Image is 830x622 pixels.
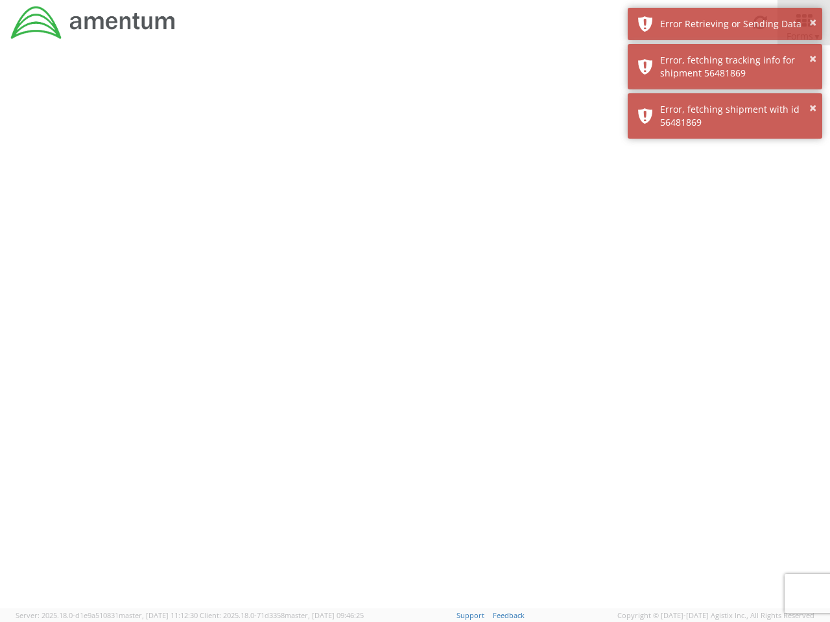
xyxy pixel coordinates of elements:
a: Feedback [493,610,525,620]
div: Error, fetching shipment with id 56481869 [660,103,812,129]
span: Copyright © [DATE]-[DATE] Agistix Inc., All Rights Reserved [617,610,814,621]
span: master, [DATE] 09:46:25 [285,610,364,620]
span: master, [DATE] 11:12:30 [119,610,198,620]
span: Client: 2025.18.0-71d3358 [200,610,364,620]
a: Support [456,610,484,620]
span: Server: 2025.18.0-d1e9a510831 [16,610,198,620]
button: × [809,14,816,32]
div: Error, fetching tracking info for shipment 56481869 [660,54,812,80]
button: × [809,99,816,118]
div: Error Retrieving or Sending Data [660,17,812,30]
button: × [809,50,816,69]
img: dyn-intl-logo-049831509241104b2a82.png [10,5,177,41]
